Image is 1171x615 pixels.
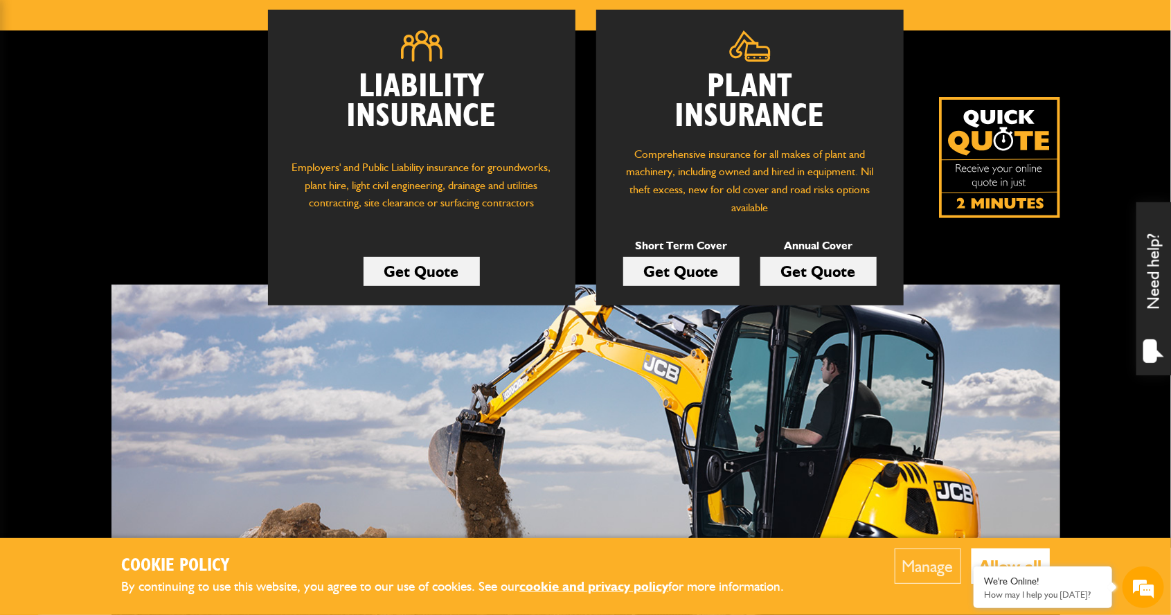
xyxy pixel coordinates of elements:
[122,555,807,577] h2: Cookie Policy
[364,257,480,286] a: Get Quote
[623,237,740,255] p: Short Term Cover
[972,549,1050,584] button: Allow all
[939,97,1060,218] a: Get your insurance quote isn just 2-minutes
[122,576,807,598] p: By continuing to use this website, you agree to our use of cookies. See our for more information.
[520,578,669,594] a: cookie and privacy policy
[984,576,1102,587] div: We're Online!
[984,589,1102,600] p: How may I help you today?
[617,72,883,132] h2: Plant Insurance
[939,97,1060,218] img: Quick Quote
[289,72,555,145] h2: Liability Insurance
[289,159,555,225] p: Employers' and Public Liability insurance for groundworks, plant hire, light civil engineering, d...
[760,237,877,255] p: Annual Cover
[623,257,740,286] a: Get Quote
[760,257,877,286] a: Get Quote
[895,549,961,584] button: Manage
[1136,202,1171,375] div: Need help?
[617,145,883,216] p: Comprehensive insurance for all makes of plant and machinery, including owned and hired in equipm...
